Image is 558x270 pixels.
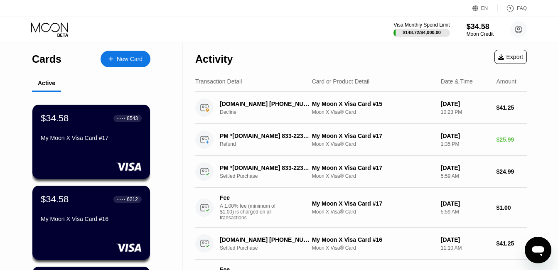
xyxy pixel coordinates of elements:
[38,80,55,86] div: Active
[393,22,450,28] div: Visa Monthly Spend Limit
[117,117,125,120] div: ● ● ● ●
[496,204,527,211] div: $1.00
[467,22,494,31] div: $34.58
[517,5,527,11] div: FAQ
[41,135,142,141] div: My Moon X Visa Card #17
[127,196,138,202] div: 6212
[393,22,450,37] div: Visa Monthly Spend Limit$148.72/$4,000.00
[494,50,527,64] div: Export
[312,173,434,179] div: Moon X Visa® Card
[496,168,527,175] div: $24.99
[195,124,527,156] div: PM *[DOMAIN_NAME] 833-2238874 USRefundMy Moon X Visa Card #17Moon X Visa® Card[DATE]1:35 PM$25.99
[498,4,527,12] div: FAQ
[32,186,150,260] div: $34.58● ● ● ●6212My Moon X Visa Card #16
[220,141,319,147] div: Refund
[32,53,61,65] div: Cards
[195,188,527,228] div: FeeA 1.00% fee (minimum of $1.00) is charged on all transactionsMy Moon X Visa Card #17Moon X Vis...
[441,209,490,215] div: 5:59 AM
[117,56,143,63] div: New Card
[312,101,434,107] div: My Moon X Visa Card #15
[195,156,527,188] div: PM *[DOMAIN_NAME] 833-2238874 USSettled PurchaseMy Moon X Visa Card #17Moon X Visa® Card[DATE]5:5...
[41,216,142,222] div: My Moon X Visa Card #16
[312,109,434,115] div: Moon X Visa® Card
[441,200,490,207] div: [DATE]
[195,228,527,260] div: [DOMAIN_NAME] [PHONE_NUMBER] USSettled PurchaseMy Moon X Visa Card #16Moon X Visa® Card[DATE]11:1...
[41,194,69,205] div: $34.58
[312,164,434,171] div: My Moon X Visa Card #17
[127,115,138,121] div: 8543
[467,31,494,37] div: Moon Credit
[441,141,490,147] div: 1:35 PM
[496,240,527,247] div: $41.25
[312,209,434,215] div: Moon X Visa® Card
[220,173,319,179] div: Settled Purchase
[441,133,490,139] div: [DATE]
[441,245,490,251] div: 11:10 AM
[498,54,523,60] div: Export
[496,78,516,85] div: Amount
[441,236,490,243] div: [DATE]
[496,104,527,111] div: $41.25
[41,113,69,124] div: $34.58
[403,30,441,35] div: $148.72 / $4,000.00
[312,236,434,243] div: My Moon X Visa Card #16
[472,4,498,12] div: EN
[220,101,312,107] div: [DOMAIN_NAME] [PHONE_NUMBER] US
[220,203,282,221] div: A 1.00% fee (minimum of $1.00) is charged on all transactions
[441,78,473,85] div: Date & Time
[32,105,150,179] div: $34.58● ● ● ●8543My Moon X Visa Card #17
[441,173,490,179] div: 5:59 AM
[195,53,233,65] div: Activity
[220,245,319,251] div: Settled Purchase
[195,92,527,124] div: [DOMAIN_NAME] [PHONE_NUMBER] USDeclineMy Moon X Visa Card #15Moon X Visa® Card[DATE]10:23 PM$41.25
[525,237,551,263] iframe: Button to launch messaging window
[220,236,312,243] div: [DOMAIN_NAME] [PHONE_NUMBER] US
[195,78,242,85] div: Transaction Detail
[220,164,312,171] div: PM *[DOMAIN_NAME] 833-2238874 US
[312,78,370,85] div: Card or Product Detail
[312,200,434,207] div: My Moon X Visa Card #17
[312,141,434,147] div: Moon X Visa® Card
[220,109,319,115] div: Decline
[496,136,527,143] div: $25.99
[481,5,488,11] div: EN
[220,133,312,139] div: PM *[DOMAIN_NAME] 833-2238874 US
[117,198,125,201] div: ● ● ● ●
[220,194,278,201] div: Fee
[312,245,434,251] div: Moon X Visa® Card
[441,109,490,115] div: 10:23 PM
[441,101,490,107] div: [DATE]
[312,133,434,139] div: My Moon X Visa Card #17
[467,22,494,37] div: $34.58Moon Credit
[101,51,150,67] div: New Card
[441,164,490,171] div: [DATE]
